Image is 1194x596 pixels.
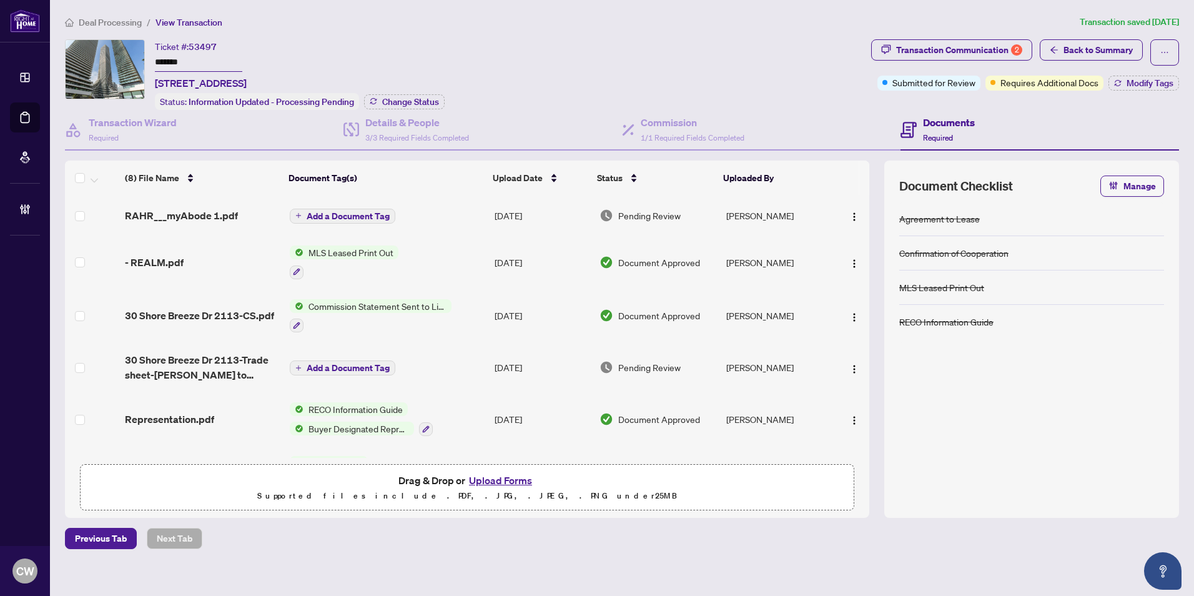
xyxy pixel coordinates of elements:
[295,212,302,219] span: plus
[66,40,144,99] img: IMG-W12229729_1.jpg
[599,256,613,269] img: Document Status
[290,299,303,313] img: Status Icon
[1000,76,1098,89] span: Requires Additional Docs
[89,115,177,130] h4: Transaction Wizard
[295,365,302,371] span: plus
[618,412,700,426] span: Document Approved
[618,309,700,322] span: Document Approved
[1040,39,1143,61] button: Back to Summary
[490,342,594,392] td: [DATE]
[899,315,994,329] div: RECO Information Guide
[88,489,846,504] p: Supported files include .PDF, .JPG, .JPEG, .PNG under 25 MB
[844,357,864,377] button: Logo
[844,206,864,226] button: Logo
[465,472,536,489] button: Upload Forms
[65,528,137,549] button: Previous Tab
[303,422,414,435] span: Buyer Designated Representation Agreement
[599,209,613,222] img: Document Status
[721,236,833,289] td: [PERSON_NAME]
[493,171,543,185] span: Upload Date
[641,133,744,142] span: 1/1 Required Fields Completed
[923,115,975,130] h4: Documents
[597,171,623,185] span: Status
[1127,79,1173,87] span: Modify Tags
[618,256,700,269] span: Document Approved
[1160,48,1169,57] span: ellipsis
[365,115,469,130] h4: Details & People
[1050,46,1058,54] span: arrow-left
[849,364,859,374] img: Logo
[65,18,74,27] span: home
[189,41,217,52] span: 53497
[364,94,445,109] button: Change Status
[290,207,395,224] button: Add a Document Tag
[155,76,247,91] span: [STREET_ADDRESS]
[290,402,303,416] img: Status Icon
[892,76,975,89] span: Submitted for Review
[849,212,859,222] img: Logo
[618,209,681,222] span: Pending Review
[721,289,833,343] td: [PERSON_NAME]
[599,309,613,322] img: Document Status
[155,39,217,54] div: Ticket #:
[849,312,859,322] img: Logo
[899,177,1013,195] span: Document Checklist
[923,133,953,142] span: Required
[307,212,390,221] span: Add a Document Tag
[641,115,744,130] h4: Commission
[721,446,833,500] td: [PERSON_NAME]
[290,402,433,436] button: Status IconRECO Information GuideStatus IconBuyer Designated Representation Agreement
[490,446,594,500] td: [DATE]
[1144,552,1182,590] button: Open asap
[16,562,34,580] span: CW
[303,456,368,470] span: MLS Print Out
[303,402,408,416] span: RECO Information Guide
[721,392,833,446] td: [PERSON_NAME]
[290,359,395,375] button: Add a Document Tag
[618,360,681,374] span: Pending Review
[75,529,127,549] span: Previous Tab
[125,171,179,185] span: (8) File Name
[303,246,398,259] span: MLS Leased Print Out
[899,281,984,294] div: MLS Leased Print Out
[1100,176,1164,197] button: Manage
[599,360,613,374] img: Document Status
[290,456,303,470] img: Status Icon
[365,133,469,142] span: 3/3 Required Fields Completed
[488,161,592,196] th: Upload Date
[490,236,594,289] td: [DATE]
[1123,176,1156,196] span: Manage
[599,412,613,426] img: Document Status
[490,289,594,343] td: [DATE]
[284,161,488,196] th: Document Tag(s)
[490,196,594,236] td: [DATE]
[844,409,864,429] button: Logo
[1080,15,1179,29] article: Transaction saved [DATE]
[896,40,1022,60] div: Transaction Communication
[290,246,303,259] img: Status Icon
[844,252,864,272] button: Logo
[189,96,354,107] span: Information Updated - Processing Pending
[721,196,833,236] td: [PERSON_NAME]
[290,209,395,224] button: Add a Document Tag
[490,392,594,446] td: [DATE]
[899,212,980,226] div: Agreement to Lease
[1063,40,1133,60] span: Back to Summary
[125,208,238,223] span: RAHR___myAbode 1.pdf
[1011,44,1022,56] div: 2
[592,161,718,196] th: Status
[147,15,150,29] li: /
[290,456,368,490] button: Status IconMLS Print Out
[398,472,536,489] span: Drag & Drop or
[844,305,864,325] button: Logo
[721,342,833,392] td: [PERSON_NAME]
[290,246,398,279] button: Status IconMLS Leased Print Out
[1108,76,1179,91] button: Modify Tags
[79,17,142,28] span: Deal Processing
[125,308,274,323] span: 30 Shore Breeze Dr 2113-CS.pdf
[718,161,830,196] th: Uploaded By
[10,9,40,32] img: logo
[899,246,1009,260] div: Confirmation of Cooperation
[147,528,202,549] button: Next Tab
[290,360,395,375] button: Add a Document Tag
